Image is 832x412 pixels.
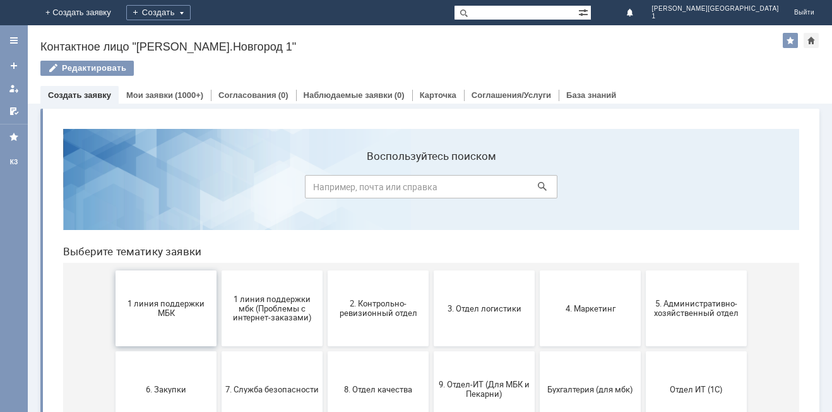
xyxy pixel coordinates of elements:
[169,152,270,227] button: 1 линия поддержки мбк (Проблемы с интернет-заказами)
[652,13,779,20] span: 1
[472,90,551,100] a: Соглашения/Услуги
[487,313,588,389] button: Это соглашение не активно!
[593,313,694,389] button: [PERSON_NAME]. Услуги ИТ для МБК (оформляет L1)
[172,175,266,203] span: 1 линия поддержки мбк (Проблемы с интернет-заказами)
[4,78,24,99] a: Мои заявки
[384,346,478,356] span: Франчайзинг
[4,56,24,76] a: Создать заявку
[275,152,376,227] button: 2. Контрольно-ревизионный отдел
[783,33,798,48] div: Добавить в избранное
[252,31,504,44] label: Воспользуйтесь поиском
[4,152,24,173] a: КЗ
[66,342,160,361] span: Отдел-ИТ (Битрикс24 и CRM)
[395,90,405,100] div: (0)
[304,90,393,100] a: Наблюдаемые заявки
[252,56,504,80] input: Например, почта или справка
[804,33,819,48] div: Сделать домашней страницей
[487,152,588,227] button: 4. Маркетинг
[278,90,288,100] div: (0)
[490,185,584,194] span: 4. Маркетинг
[218,90,276,100] a: Согласования
[62,152,163,227] button: 1 линия поддержки МБК
[490,342,584,361] span: Это соглашение не активно!
[278,346,372,356] span: Финансовый отдел
[381,313,482,389] button: Франчайзинг
[420,90,456,100] a: Карточка
[593,152,694,227] button: 5. Административно-хозяйственный отдел
[381,233,482,308] button: 9. Отдел-ИТ (Для МБК и Пекарни)
[490,265,584,275] span: Бухгалтерия (для мбк)
[126,90,173,100] a: Мои заявки
[597,337,690,365] span: [PERSON_NAME]. Услуги ИТ для МБК (оформляет L1)
[169,233,270,308] button: 7. Служба безопасности
[66,265,160,275] span: 6. Закупки
[172,265,266,275] span: 7. Служба безопасности
[381,152,482,227] button: 3. Отдел логистики
[652,5,779,13] span: [PERSON_NAME][GEOGRAPHIC_DATA]
[275,313,376,389] button: Финансовый отдел
[278,180,372,199] span: 2. Контрольно-ревизионный отдел
[384,185,478,194] span: 3. Отдел логистики
[66,180,160,199] span: 1 линия поддержки МБК
[578,6,591,18] span: Расширенный поиск
[62,233,163,308] button: 6. Закупки
[487,233,588,308] button: Бухгалтерия (для мбк)
[4,157,24,167] div: КЗ
[48,90,111,100] a: Создать заявку
[62,313,163,389] button: Отдел-ИТ (Битрикс24 и CRM)
[172,346,266,356] span: Отдел-ИТ (Офис)
[278,265,372,275] span: 8. Отдел качества
[40,40,783,53] div: Контактное лицо "[PERSON_NAME].Новгород 1"
[4,101,24,121] a: Мои согласования
[10,126,746,139] header: Выберите тематику заявки
[593,233,694,308] button: Отдел ИТ (1С)
[126,5,191,20] div: Создать
[275,233,376,308] button: 8. Отдел качества
[597,180,690,199] span: 5. Административно-хозяйственный отдел
[169,313,270,389] button: Отдел-ИТ (Офис)
[566,90,616,100] a: База знаний
[175,90,203,100] div: (1000+)
[384,261,478,280] span: 9. Отдел-ИТ (Для МБК и Пекарни)
[597,265,690,275] span: Отдел ИТ (1С)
